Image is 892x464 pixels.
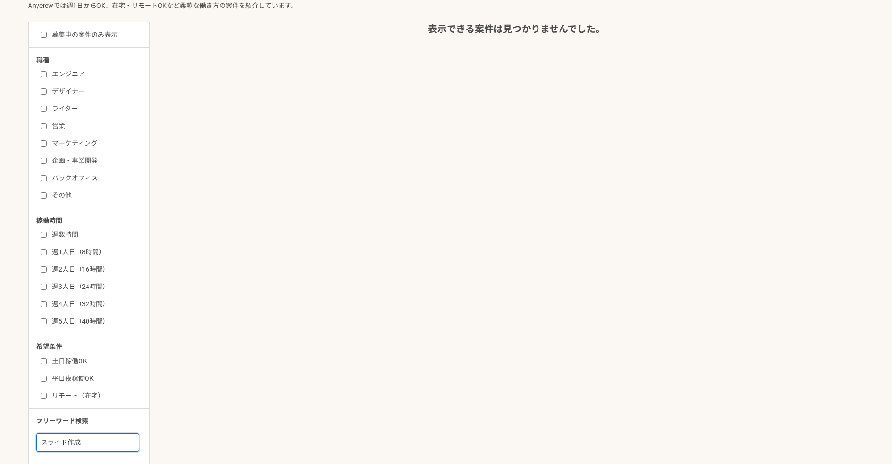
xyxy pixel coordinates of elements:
[41,249,47,255] input: 週1人日（8時間）
[41,156,148,166] label: 企画・事業開発
[36,417,88,425] span: フリーワード検索
[41,140,47,147] input: マーケティング
[41,232,47,238] input: 週数時間
[41,69,148,79] label: エンジニア
[36,56,49,64] span: 職種
[41,266,47,273] input: 週2人日（16時間）
[41,393,47,399] input: リモート（在宅）
[41,191,148,200] label: その他
[41,391,148,401] label: リモート（在宅）
[36,343,62,351] span: 希望条件
[41,247,148,257] label: 週1人日（8時間）
[41,158,47,164] input: 企画・事業開発
[41,284,47,290] input: 週3人日（24時間）
[169,22,864,36] article: 表示できる案件は見つかりませんでした。
[41,317,148,326] label: 週5人日（40時間）
[36,217,62,225] span: 稼働時間
[41,32,47,38] input: 募集中の案件のみ表示
[41,139,148,148] label: マーケティング
[41,376,47,382] input: 平日夜稼働OK
[41,30,118,40] label: 募集中の案件のみ表示
[41,192,47,199] input: その他
[41,173,148,183] label: バックオフィス
[41,71,47,77] input: エンジニア
[41,282,148,292] label: 週3人日（24時間）
[41,87,148,96] label: デザイナー
[41,265,148,274] label: 週2人日（16時間）
[41,104,148,114] label: ライター
[41,121,148,131] label: 営業
[41,299,148,309] label: 週4人日（32時間）
[41,318,47,324] input: 週5人日（40時間）
[41,374,148,383] label: 平日夜稼働OK
[41,123,47,129] input: 営業
[41,88,47,95] input: デザイナー
[41,175,47,181] input: バックオフィス
[41,230,148,240] label: 週数時間
[41,356,148,366] label: 土日稼働OK
[41,358,47,364] input: 土日稼働OK
[41,301,47,307] input: 週4人日（32時間）
[41,106,47,112] input: ライター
